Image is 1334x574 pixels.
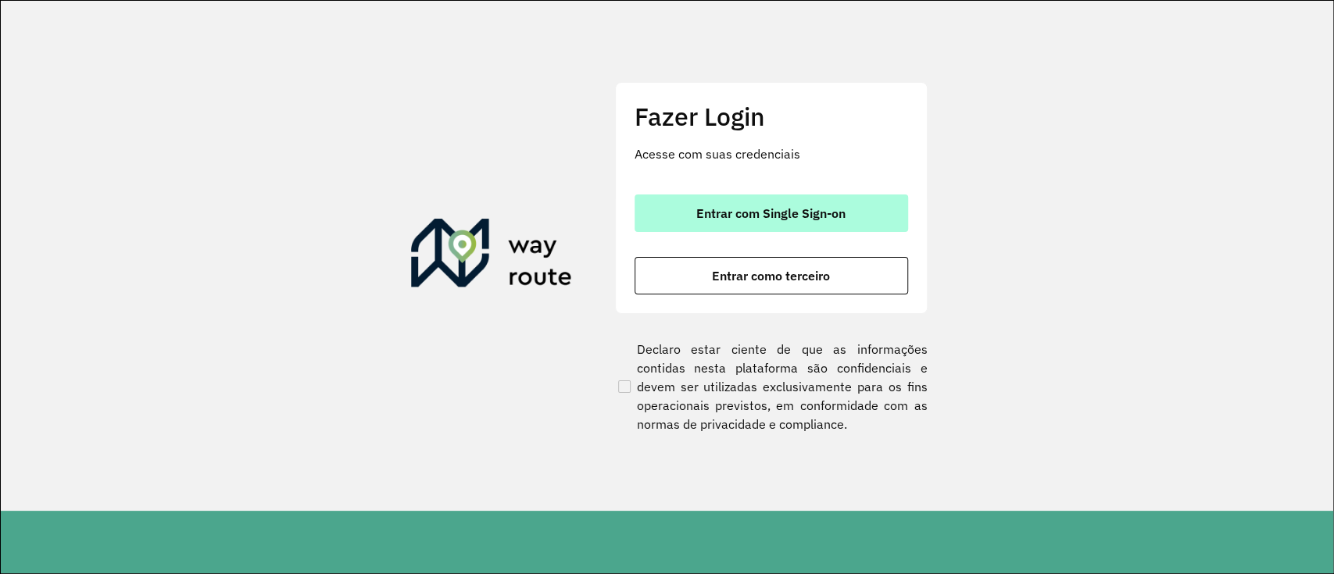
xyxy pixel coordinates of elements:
[411,219,572,294] img: Roteirizador AmbevTech
[615,340,928,433] label: Declaro estar ciente de que as informações contidas nesta plataforma são confidenciais e devem se...
[635,144,908,163] p: Acesse com suas credenciais
[635,257,908,294] button: button
[712,269,830,282] span: Entrar como terceiro
[635,102,908,131] h2: Fazer Login
[696,207,846,219] span: Entrar com Single Sign-on
[635,194,908,232] button: button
